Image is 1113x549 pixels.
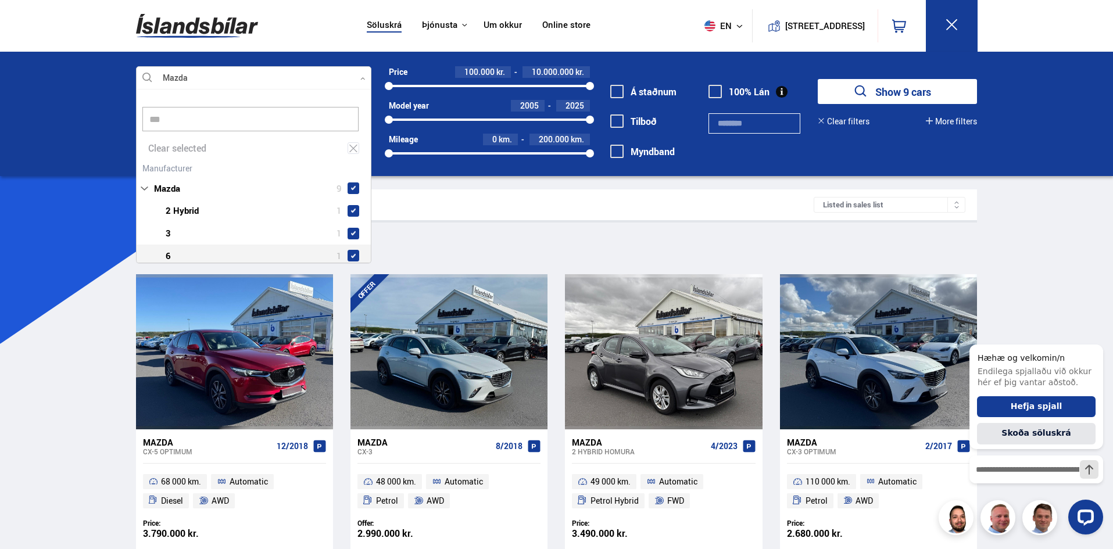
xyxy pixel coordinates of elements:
[856,494,873,508] span: AWD
[357,519,449,528] div: Offer:
[367,20,402,32] a: Söluskrá
[806,475,850,489] span: 110 000 km.
[136,7,258,45] img: G0Ugv5HjCgRt.svg
[571,135,584,144] span: km.
[422,20,457,31] button: Þjónusta
[572,519,664,528] div: Price:
[376,475,416,489] span: 48 000 km.
[566,100,584,111] span: 2025
[492,134,497,145] span: 0
[520,100,539,111] span: 2005
[926,117,977,126] button: More filters
[542,20,591,32] a: Online store
[878,475,917,489] span: Automatic
[154,180,180,197] span: Mazda
[496,442,522,451] span: 8/2018
[539,134,569,145] span: 200.000
[708,87,770,97] label: 100% Lán
[818,117,869,126] button: Clear filters
[787,437,921,447] div: Mazda
[575,67,584,77] span: kr.
[389,135,418,144] div: Mileage
[659,475,697,489] span: Automatic
[337,180,342,197] span: 9
[940,502,975,537] img: nhp88E3Fdnt1Opn2.png
[143,519,235,528] div: Price:
[572,447,706,455] div: 2 Hybrid HOMURA
[357,437,491,447] div: Mazda
[143,447,272,455] div: CX-5 OPTIMUM
[389,67,407,77] div: Price
[818,79,977,104] button: Show 9 cars
[591,475,631,489] span: 49 000 km.
[337,225,342,242] span: 1
[137,137,371,160] div: Clear selected
[337,202,342,219] span: 1
[148,199,814,211] div: Search results 9 cars
[532,66,574,77] span: 10.000.000
[230,475,268,489] span: Automatic
[591,494,639,508] span: Petrol Hybrid
[790,21,861,31] button: [STREET_ADDRESS]
[711,442,738,451] span: 4/2023
[143,529,235,539] div: 3.790.000 kr.
[787,519,879,528] div: Price:
[143,437,272,447] div: Mazda
[704,20,715,31] img: svg+xml;base64,PHN2ZyB4bWxucz0iaHR0cDovL3d3dy53My5vcmcvMjAwMC9zdmciIHdpZHRoPSI1MTIiIGhlaWdodD0iNT...
[610,116,657,127] label: Tilboð
[572,529,664,539] div: 3.490.000 kr.
[445,475,483,489] span: Automatic
[787,447,921,455] div: CX-3 OPTIMUM
[161,494,183,508] span: Diesel
[357,529,449,539] div: 2.990.000 kr.
[700,20,729,31] span: en
[960,323,1108,544] iframe: LiveChat chat widget
[427,494,444,508] span: AWD
[787,529,879,539] div: 2.680.000 kr.
[161,475,201,489] span: 68 000 km.
[610,146,675,157] label: Myndband
[389,101,429,110] div: Model year
[700,9,752,43] button: en
[484,20,522,32] a: Um okkur
[572,437,706,447] div: Mazda
[376,494,398,508] span: Petrol
[337,247,342,264] span: 1
[357,447,491,455] div: CX-3
[925,442,952,451] span: 2/2017
[806,494,828,508] span: Petrol
[758,9,871,42] a: [STREET_ADDRESS]
[667,494,684,508] span: FWD
[499,135,512,144] span: km.
[496,67,505,77] span: kr.
[212,494,229,508] span: AWD
[814,197,965,213] div: Listed in sales list
[464,66,495,77] span: 100.000
[277,442,308,451] span: 12/2018
[610,87,677,97] label: Á staðnum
